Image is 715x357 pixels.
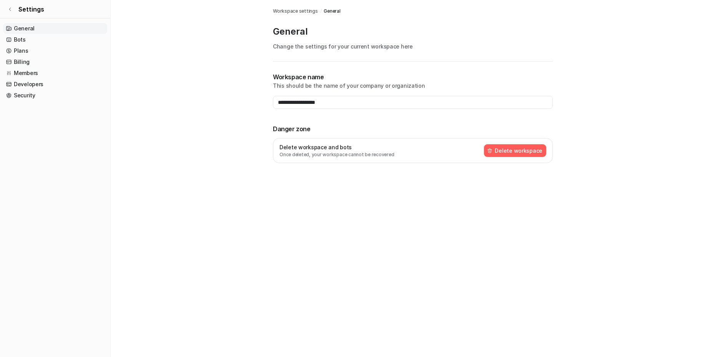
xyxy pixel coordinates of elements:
[320,8,322,15] span: /
[3,79,107,90] a: Developers
[3,23,107,34] a: General
[3,57,107,67] a: Billing
[273,72,553,82] p: Workspace name
[273,25,553,38] p: General
[273,8,318,15] a: Workspace settings
[279,143,394,151] p: Delete workspace and bots
[324,8,340,15] a: General
[3,68,107,78] a: Members
[279,151,394,158] p: Once deleted, your workspace cannot be recovered
[3,45,107,56] a: Plans
[273,42,553,50] p: Change the settings for your current workspace here
[3,34,107,45] a: Bots
[484,144,546,157] button: Delete workspace
[273,124,553,133] p: Danger zone
[18,5,44,14] span: Settings
[273,82,553,90] p: This should be the name of your company or organization
[3,90,107,101] a: Security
